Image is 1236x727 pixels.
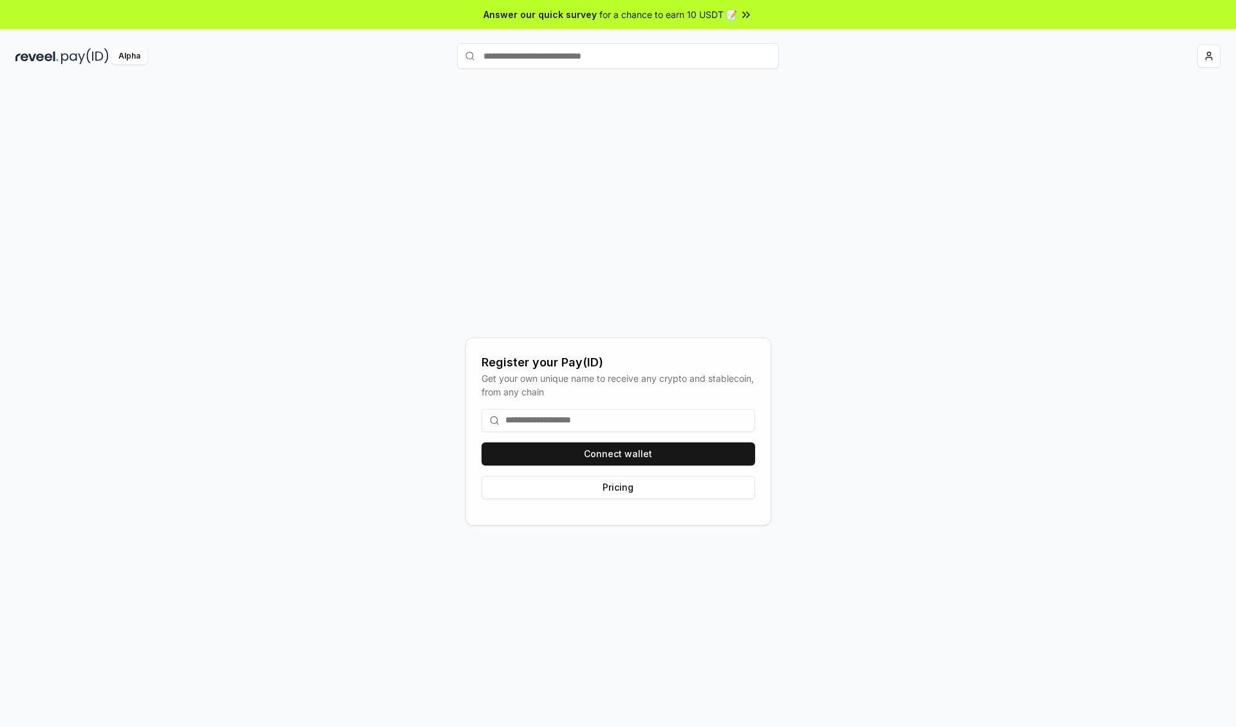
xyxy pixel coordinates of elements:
button: Pricing [482,476,755,499]
div: Get your own unique name to receive any crypto and stablecoin, from any chain [482,372,755,399]
img: reveel_dark [15,48,59,64]
span: for a chance to earn 10 USDT 📝 [599,8,737,21]
button: Connect wallet [482,442,755,466]
img: pay_id [61,48,109,64]
div: Alpha [111,48,147,64]
div: Register your Pay(ID) [482,354,755,372]
span: Answer our quick survey [483,8,597,21]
